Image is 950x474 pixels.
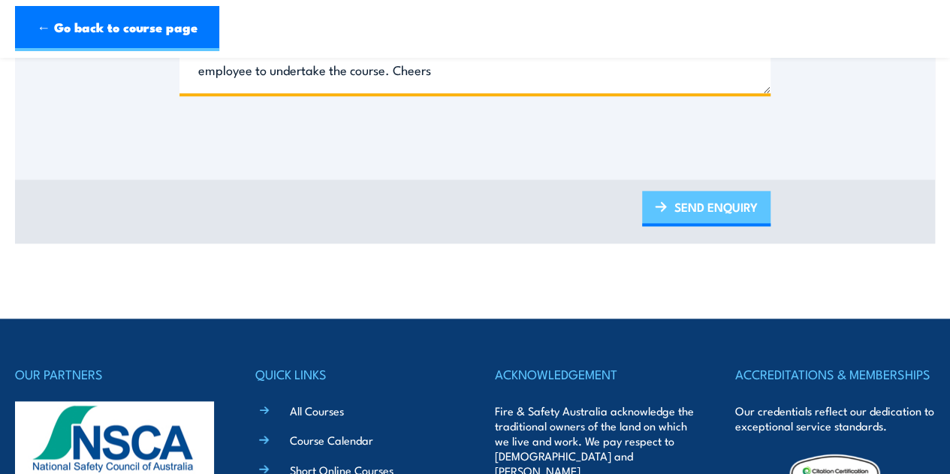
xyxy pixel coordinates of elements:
a: SEND ENQUIRY [642,191,771,226]
p: Our credentials reflect our dedication to exceptional service standards. [735,403,936,433]
a: Course Calendar [290,432,373,448]
h4: ACCREDITATIONS & MEMBERSHIPS [735,364,936,385]
h4: QUICK LINKS [255,364,456,385]
a: ← Go back to course page [15,6,219,51]
h4: ACKNOWLEDGEMENT [495,364,695,385]
h4: OUR PARTNERS [15,364,216,385]
a: All Courses [290,403,344,418]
